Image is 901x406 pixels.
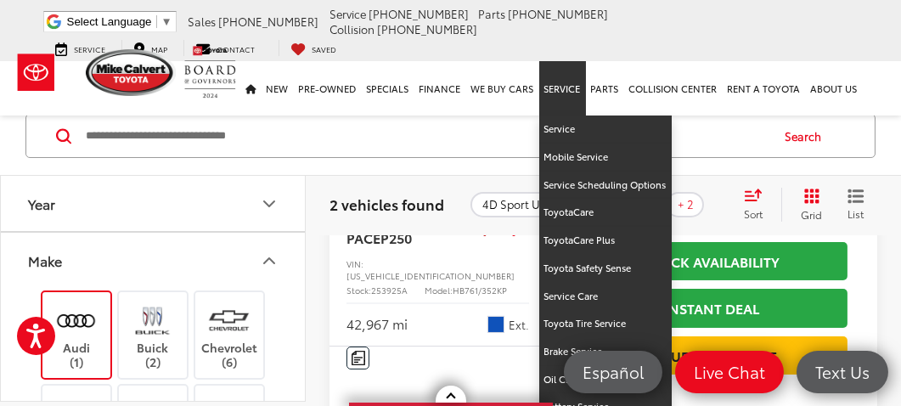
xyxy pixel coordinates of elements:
[369,6,469,21] span: [PHONE_NUMBER]
[539,61,586,116] a: Service
[453,284,507,296] span: HB761/352KP
[539,255,672,283] a: Toyota Safety Sense
[42,300,111,369] label: Audi (1)
[586,61,624,116] a: Parts
[539,310,672,338] a: Toyota Tire Service
[801,207,822,222] span: Grid
[380,228,412,247] span: P250
[685,361,774,382] span: Live Chat
[666,192,704,217] button: + 2
[329,6,366,21] span: Service
[478,6,505,21] span: Parts
[53,300,99,340] img: Mike Calvert Toyota in Houston, TX)
[206,300,252,340] img: Mike Calvert Toyota in Houston, TX)
[539,227,672,255] a: ToyotaCare Plus
[675,351,784,393] a: Live Chat
[67,15,152,28] span: Select Language
[346,269,515,282] span: [US_VEHICLE_IDENTIFICATION_NUMBER]
[4,45,68,100] img: Toyota
[574,361,652,382] span: Español
[539,199,672,227] a: ToyotaCare
[195,300,264,369] label: Chevrolet (6)
[539,338,672,366] a: Brake Service
[508,6,608,21] span: [PHONE_NUMBER]
[313,43,337,54] span: Saved
[262,61,294,116] a: New
[539,366,672,394] a: Oil Change Service
[352,351,365,365] img: Comments
[482,198,562,211] span: 4D Sport Utility
[564,351,662,393] a: Español
[797,351,888,393] a: Text Us
[86,49,176,96] img: Mike Calvert Toyota
[835,188,877,222] button: List View
[28,195,55,211] div: Year
[119,300,188,369] label: Buick (2)
[806,61,863,116] a: About Us
[28,252,62,268] div: Make
[371,284,408,296] span: 253925A
[678,198,694,211] span: + 2
[43,40,119,56] a: Service
[188,14,216,29] span: Sales
[1,233,307,288] button: MakeMake
[183,40,268,56] a: Contact
[362,61,414,116] a: Specials
[487,316,504,333] span: Blue
[161,15,172,28] span: ▼
[294,61,362,116] a: Pre-Owned
[425,284,453,296] span: Model:
[279,40,350,56] a: My Saved Vehicles
[807,361,878,382] span: Text Us
[509,317,529,333] span: Ext.
[377,21,477,37] span: [PHONE_NUMBER]
[75,43,106,54] span: Service
[346,314,408,334] div: 42,967 mi
[121,40,181,56] a: Map
[152,43,168,54] span: Map
[539,172,672,200] a: Service Scheduling Options
[848,206,864,221] span: List
[241,61,262,116] a: Home
[346,257,363,270] span: VIN:
[769,115,846,157] button: Search
[470,192,588,217] button: remove 4D%20Sport%20Utility
[84,116,769,156] input: Search by Make, Model, or Keyword
[259,250,279,270] div: Make
[259,193,279,213] div: Year
[576,336,848,375] a: Value Your Trade
[346,347,369,369] button: Comments
[1,176,307,231] button: YearYear
[466,61,539,116] a: WE BUY CARS
[129,300,176,340] img: Mike Calvert Toyota in Houston, TX)
[576,289,848,327] a: Instant Deal
[156,15,157,28] span: ​
[781,188,835,222] button: Grid View
[539,144,672,172] a: Mobile Service
[217,43,256,54] span: Contact
[624,61,723,116] a: Collision Center
[329,194,444,214] span: 2 vehicles found
[744,206,763,221] span: Sort
[329,21,374,37] span: Collision
[723,61,806,116] a: Rent a Toyota
[539,116,672,144] a: Service
[218,14,318,29] span: [PHONE_NUMBER]
[735,188,781,222] button: Select sort value
[414,61,466,116] a: Finance
[539,283,672,311] a: Service Care
[346,284,371,296] span: Stock:
[67,15,172,28] a: Select Language​
[576,242,848,280] a: Check Availability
